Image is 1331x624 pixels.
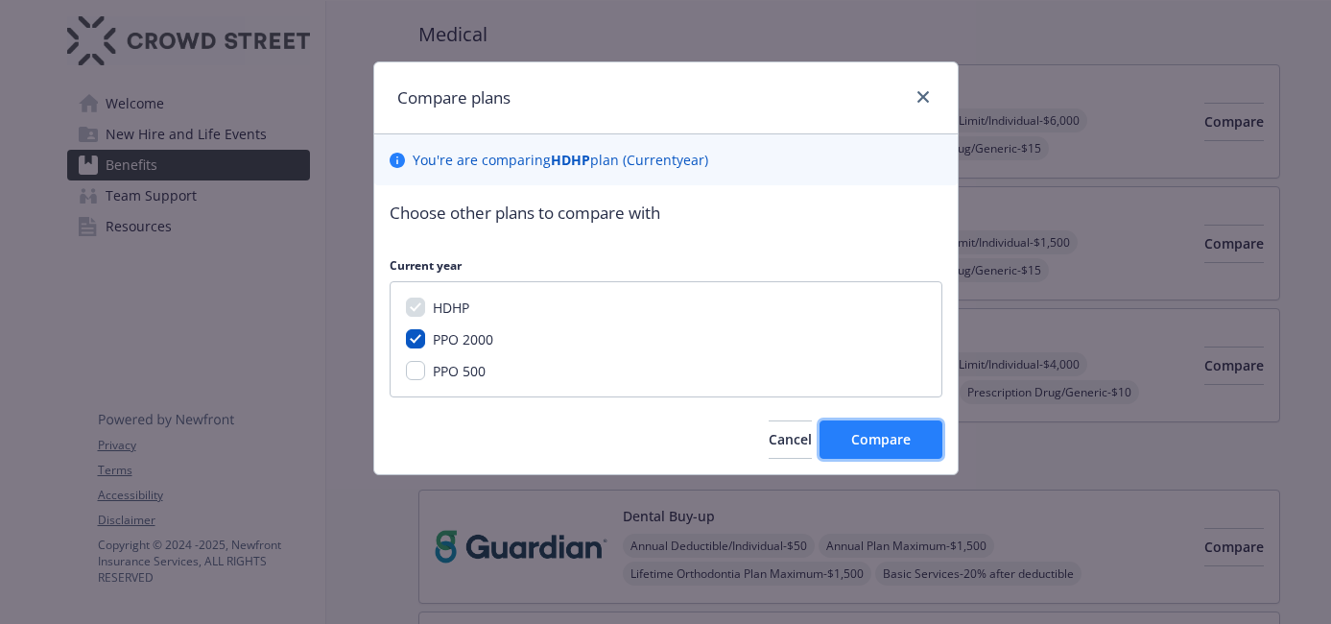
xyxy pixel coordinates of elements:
[820,420,942,459] button: Compare
[851,430,911,448] span: Compare
[397,85,511,110] h1: Compare plans
[769,420,812,459] button: Cancel
[433,362,486,380] span: PPO 500
[912,85,935,108] a: close
[433,330,493,348] span: PPO 2000
[390,257,942,274] p: Current year
[413,150,708,170] p: You ' re are comparing plan ( Current year)
[769,430,812,448] span: Cancel
[390,201,942,226] p: Choose other plans to compare with
[433,299,469,317] span: HDHP
[551,151,590,169] b: HDHP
